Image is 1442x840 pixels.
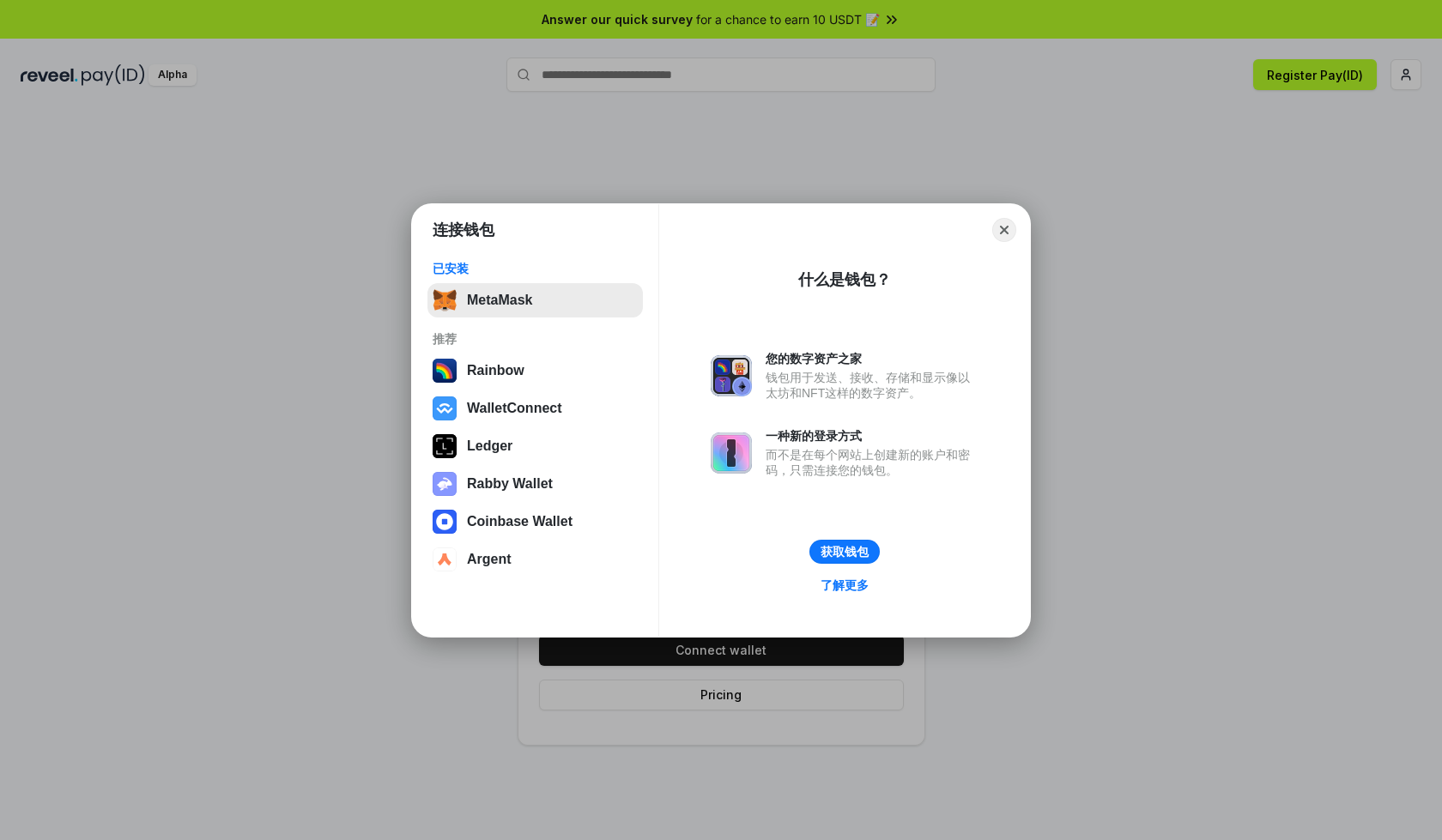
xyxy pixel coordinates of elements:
[433,434,457,458] img: svg+xml,%3Csvg%20xmlns%3D%22http%3A%2F%2Fwww.w3.org%2F2000%2Fsvg%22%20width%3D%2228%22%20height%3...
[766,351,978,366] div: 您的数字资产之家
[433,510,457,534] img: svg+xml,%3Csvg%20width%3D%2228%22%20height%3D%2228%22%20viewBox%3D%220%200%2028%2028%22%20fill%3D...
[467,401,562,416] div: WalletConnect
[766,428,978,444] div: 一种新的登录方式
[433,547,457,571] img: svg+xml,%3Csvg%20width%3D%2228%22%20height%3D%2228%22%20viewBox%3D%220%200%2028%2028%22%20fill%3D...
[798,269,891,290] div: 什么是钱包？
[711,355,752,396] img: svg+xml,%3Csvg%20xmlns%3D%22http%3A%2F%2Fwww.w3.org%2F2000%2Fsvg%22%20fill%3D%22none%22%20viewBox...
[433,359,457,383] img: svg+xml,%3Csvg%20width%3D%22120%22%20height%3D%22120%22%20viewBox%3D%220%200%20120%20120%22%20fil...
[810,574,879,596] a: 了解更多
[467,476,553,492] div: Rabby Wallet
[992,218,1016,242] button: Close
[433,261,638,276] div: 已安装
[427,283,643,317] button: MetaMask
[467,552,512,567] div: Argent
[427,354,643,388] button: Rainbow
[467,438,512,454] div: Ledger
[433,472,457,496] img: svg+xml,%3Csvg%20xmlns%3D%22http%3A%2F%2Fwww.w3.org%2F2000%2Fsvg%22%20fill%3D%22none%22%20viewBox...
[427,467,643,501] button: Rabby Wallet
[766,370,978,401] div: 钱包用于发送、接收、存储和显示像以太坊和NFT这样的数字资产。
[467,514,573,529] div: Coinbase Wallet
[427,542,643,577] button: Argent
[433,220,494,240] h1: 连接钱包
[821,544,869,559] div: 获取钱包
[821,577,869,593] div: 了解更多
[467,293,532,308] div: MetaMask
[433,288,457,312] img: svg+xml,%3Csvg%20fill%3D%22none%22%20height%3D%2233%22%20viewBox%3D%220%200%2035%2033%22%20width%...
[427,505,643,539] button: Coinbase Wallet
[809,540,880,564] button: 获取钱包
[467,363,524,378] div: Rainbow
[427,429,643,463] button: Ledger
[433,331,638,347] div: 推荐
[427,391,643,426] button: WalletConnect
[433,396,457,420] img: svg+xml,%3Csvg%20width%3D%2228%22%20height%3D%2228%22%20viewBox%3D%220%200%2028%2028%22%20fill%3D...
[766,447,978,478] div: 而不是在每个网站上创建新的账户和密码，只需连接您的钱包。
[711,432,752,474] img: svg+xml,%3Csvg%20xmlns%3D%22http%3A%2F%2Fwww.w3.org%2F2000%2Fsvg%22%20fill%3D%22none%22%20viewBox...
